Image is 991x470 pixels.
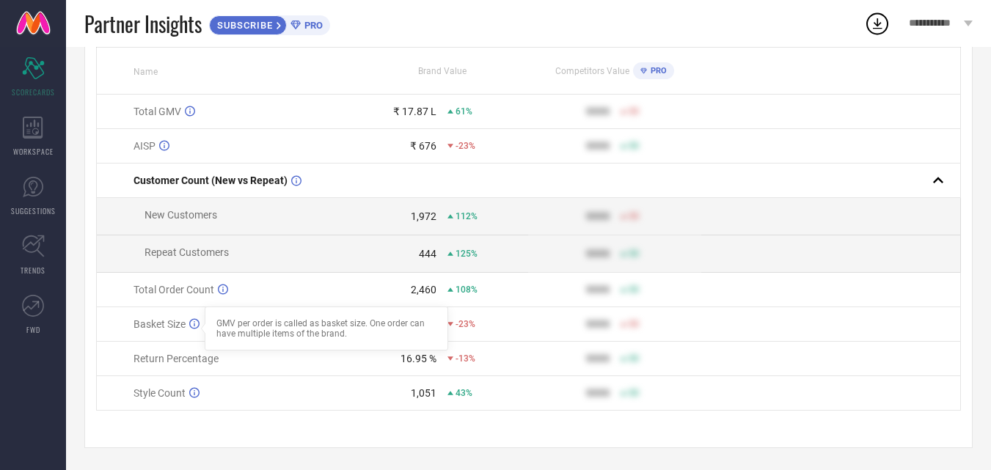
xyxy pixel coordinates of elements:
[301,20,323,31] span: PRO
[26,324,40,335] span: FWD
[456,353,475,364] span: -13%
[134,175,288,186] span: Customer Count (New vs Repeat)
[864,10,891,37] div: Open download list
[419,248,436,260] div: 444
[210,20,277,31] span: SUBSCRIBE
[134,387,186,399] span: Style Count
[629,284,639,295] span: 50
[216,318,436,339] div: GMV per order is called as basket size. One order can have multiple items of the brand.
[456,211,478,221] span: 112%
[13,146,54,157] span: WORKSPACE
[629,249,639,259] span: 50
[586,140,610,152] div: 9999
[456,319,475,329] span: -23%
[629,353,639,364] span: 50
[586,353,610,364] div: 9999
[411,387,436,399] div: 1,051
[11,205,56,216] span: SUGGESTIONS
[456,141,475,151] span: -23%
[145,246,229,258] span: Repeat Customers
[134,140,156,152] span: AISP
[134,353,219,364] span: Return Percentage
[586,284,610,295] div: 9999
[456,284,478,295] span: 108%
[145,209,217,221] span: New Customers
[586,387,610,399] div: 9999
[586,106,610,117] div: 9999
[84,9,202,39] span: Partner Insights
[393,106,436,117] div: ₹ 17.87 L
[586,248,610,260] div: 9999
[411,284,436,295] div: 2,460
[456,249,478,259] span: 125%
[586,210,610,222] div: 9999
[134,67,158,77] span: Name
[629,106,639,117] span: 50
[12,87,55,98] span: SCORECARDS
[456,388,472,398] span: 43%
[410,140,436,152] div: ₹ 676
[629,141,639,151] span: 50
[418,66,467,76] span: Brand Value
[401,353,436,364] div: 16.95 %
[134,284,214,295] span: Total Order Count
[411,210,436,222] div: 1,972
[629,388,639,398] span: 50
[134,106,181,117] span: Total GMV
[555,66,629,76] span: Competitors Value
[629,319,639,329] span: 50
[21,265,45,276] span: TRENDS
[586,318,610,330] div: 9999
[629,211,639,221] span: 50
[647,66,667,76] span: PRO
[209,12,330,35] a: SUBSCRIBEPRO
[134,318,186,330] span: Basket Size
[456,106,472,117] span: 61%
